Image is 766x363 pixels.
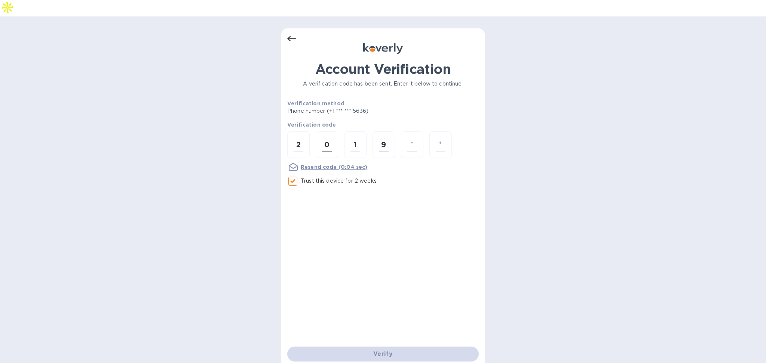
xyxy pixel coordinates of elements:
p: Trust this device for 2 weeks [301,177,377,185]
b: Verification method [287,100,344,106]
p: Verification code [287,121,479,128]
u: Resend code (0:04 sec) [301,164,367,170]
h1: Account Verification [287,61,479,77]
p: A verification code has been sent. Enter it below to continue. [287,80,479,88]
p: Phone number (+1 *** *** 5636) [287,107,426,115]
